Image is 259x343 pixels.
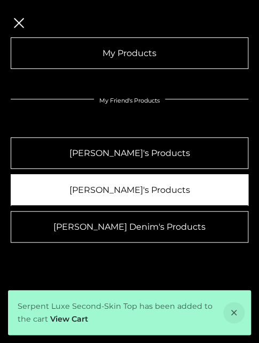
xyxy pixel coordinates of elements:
a: [PERSON_NAME] Denim's Products [11,211,248,243]
div: Serpent Luxe Second-Skin Top has been added to the cart [8,290,251,335]
span: My Friend's Products [94,97,165,104]
a: [PERSON_NAME]'s Products [11,137,248,169]
a: View Cart [50,314,88,324]
a: [PERSON_NAME]'s Products [11,174,248,206]
a: My Products [11,37,248,69]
